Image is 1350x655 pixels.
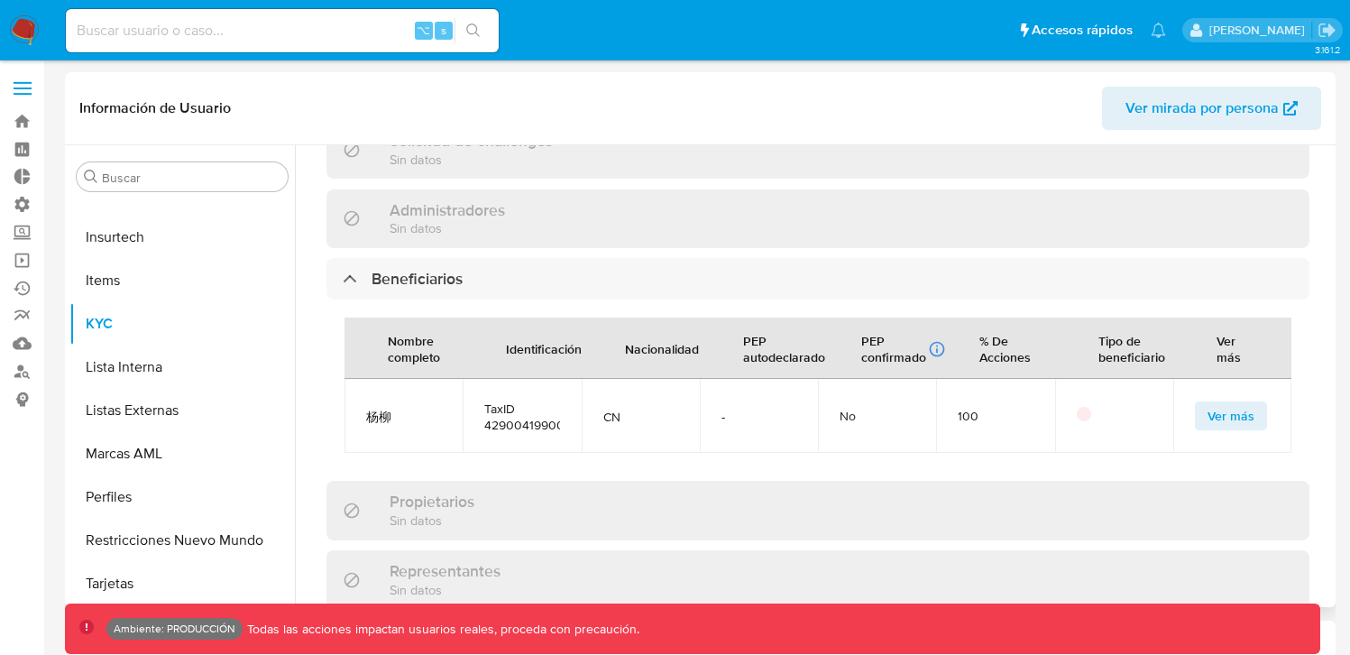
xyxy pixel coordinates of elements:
[1209,22,1311,39] p: marcoezequiel.morales@mercadolibre.com
[69,475,295,519] button: Perfiles
[390,512,474,529] p: Sin datos
[69,259,295,302] button: Items
[441,22,446,39] span: s
[455,18,491,43] button: search-icon
[1125,87,1279,130] span: Ver mirada por persona
[840,408,914,424] div: No
[69,302,295,346] button: KYC
[69,519,295,562] button: Restricciones Nuevo Mundo
[114,625,235,632] p: Ambiente: PRODUCCIÓN
[390,151,553,168] p: Sin datos
[326,189,1309,248] div: AdministradoresSin datos
[79,99,231,117] h1: Información de Usuario
[326,481,1309,540] div: PropietariosSin datos
[390,200,505,220] h3: Administradores
[1318,21,1336,40] a: Salir
[390,219,505,236] p: Sin datos
[366,409,441,425] span: 杨柳
[102,170,280,186] input: Buscar
[66,19,499,42] input: Buscar usuario o caso...
[372,269,463,289] h3: Beneficiarios
[1032,21,1133,40] span: Accesos rápidos
[603,327,721,370] div: Nacionalidad
[390,581,501,598] p: Sin datos
[243,621,639,638] p: Todas las acciones impactan usuarios reales, proceda con precaución.
[721,409,796,425] span: -
[1077,318,1187,378] div: Tipo de beneficiario
[366,318,462,378] div: Nombre completo
[326,258,1309,300] div: Beneficiarios
[69,389,295,432] button: Listas Externas
[69,346,295,389] button: Lista Interna
[69,216,295,259] button: Insurtech
[1195,401,1267,430] button: Ver más
[1195,318,1270,378] div: Ver más
[390,131,553,151] h3: Solicitud de challenges
[84,170,98,184] button: Buscar
[721,318,847,378] div: PEP autodeclarado
[1102,87,1321,130] button: Ver mirada por persona
[390,561,501,581] h3: Representantes
[390,492,474,512] h3: Propietarios
[326,120,1309,179] div: Solicitud de challengesSin datos
[958,408,1033,424] div: 100
[1208,403,1254,429] span: Ver más
[861,333,946,365] div: PEP confirmado
[484,327,603,370] div: Identificación
[69,432,295,475] button: Marcas AML
[484,401,559,433] span: TaxID 429004199001181003
[958,318,1052,378] div: % De Acciones
[326,550,1309,609] div: RepresentantesSin datos
[417,22,430,39] span: ⌥
[69,562,295,605] button: Tarjetas
[1151,23,1166,38] a: Notificaciones
[603,409,678,425] span: CN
